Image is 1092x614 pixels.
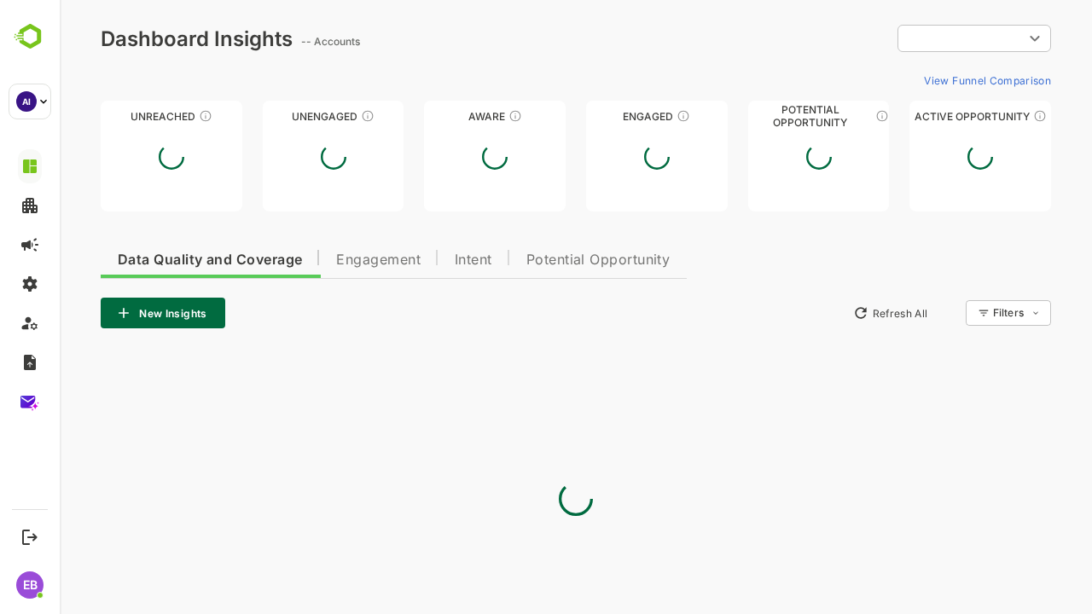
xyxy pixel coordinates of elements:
div: AI [16,91,37,112]
div: Filters [933,306,964,319]
div: Dashboard Insights [41,26,233,51]
div: These accounts have not been engaged with for a defined time period [139,109,153,123]
div: Potential Opportunity [688,110,830,123]
div: These accounts are warm, further nurturing would qualify them to MQAs [617,109,630,123]
ag: -- Accounts [241,35,305,48]
span: Potential Opportunity [467,253,611,267]
div: These accounts have not shown enough engagement and need nurturing [301,109,315,123]
div: ​ [838,23,991,54]
div: Unreached [41,110,183,123]
span: Intent [395,253,433,267]
button: Refresh All [786,299,875,327]
div: These accounts have open opportunities which might be at any of the Sales Stages [973,109,987,123]
button: View Funnel Comparison [857,67,991,94]
div: Engaged [526,110,668,123]
img: BambooboxLogoMark.f1c84d78b4c51b1a7b5f700c9845e183.svg [9,20,52,53]
button: Logout [18,525,41,548]
div: Aware [364,110,506,123]
div: Unengaged [203,110,345,123]
div: These accounts are MQAs and can be passed on to Inside Sales [816,109,829,123]
span: Data Quality and Coverage [58,253,242,267]
span: Engagement [276,253,361,267]
div: Active Opportunity [850,110,991,123]
div: Filters [932,298,991,328]
div: These accounts have just entered the buying cycle and need further nurturing [449,109,462,123]
div: EB [16,571,44,599]
button: New Insights [41,298,166,328]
